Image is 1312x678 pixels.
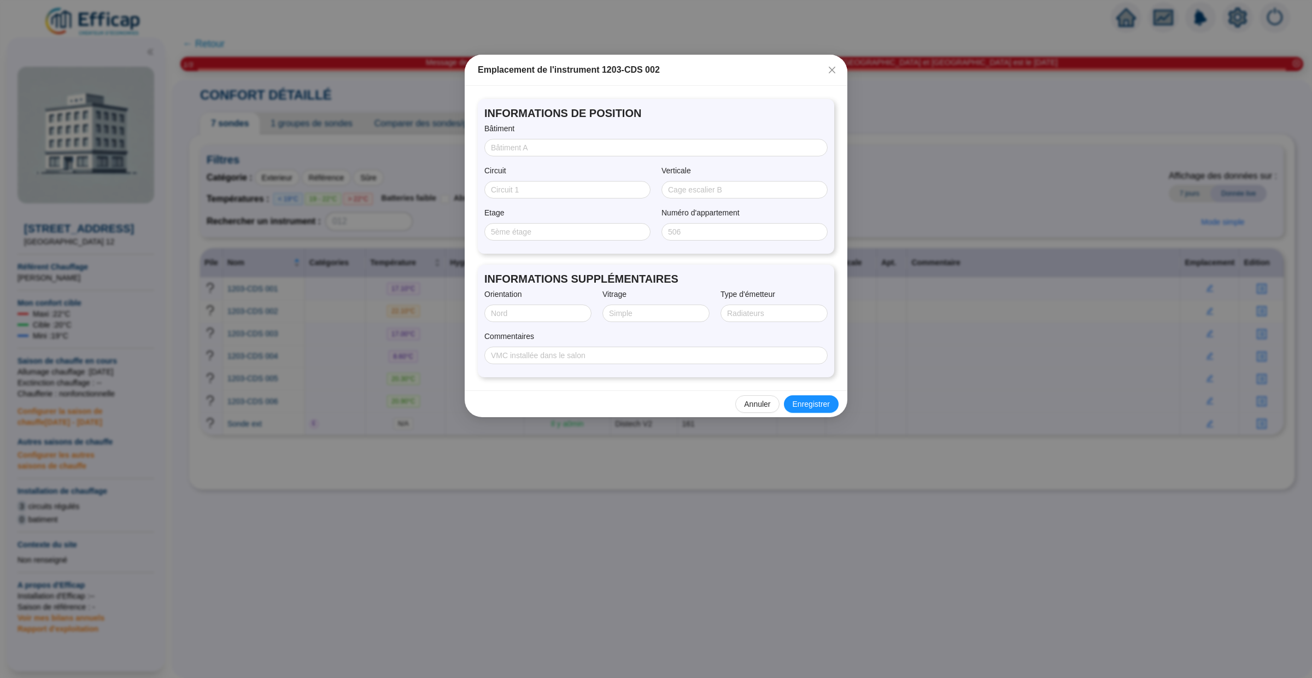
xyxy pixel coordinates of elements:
label: Numéro d'appartement [661,207,747,219]
label: Type d'émetteur [721,289,783,300]
label: Vitrage [602,289,634,300]
input: Bâtiment [491,142,819,154]
span: INFORMATIONS DE POSITION [484,106,828,121]
input: Circuit [491,184,642,196]
button: Annuler [735,395,779,413]
input: Verticale [668,184,819,196]
button: Enregistrer [784,395,839,413]
button: Close [823,61,841,79]
input: Etage [491,226,642,238]
span: Enregistrer [793,399,830,410]
input: Numéro d'appartement [668,226,819,238]
label: Circuit [484,165,514,177]
label: Commentaires [484,331,542,342]
label: Verticale [661,165,699,177]
input: Orientation [491,308,583,319]
div: Emplacement de l'instrument 1203-CDS 002 [478,63,834,77]
label: Bâtiment [484,123,522,135]
input: Type d'émetteur [727,308,819,319]
label: Orientation [484,289,529,300]
label: Etage [484,207,512,219]
input: Commentaires [491,350,819,361]
span: INFORMATIONS SUPPLÉMENTAIRES [484,271,828,287]
span: Annuler [744,399,770,410]
input: Vitrage [609,308,701,319]
span: close [828,66,836,74]
span: Fermer [823,66,841,74]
